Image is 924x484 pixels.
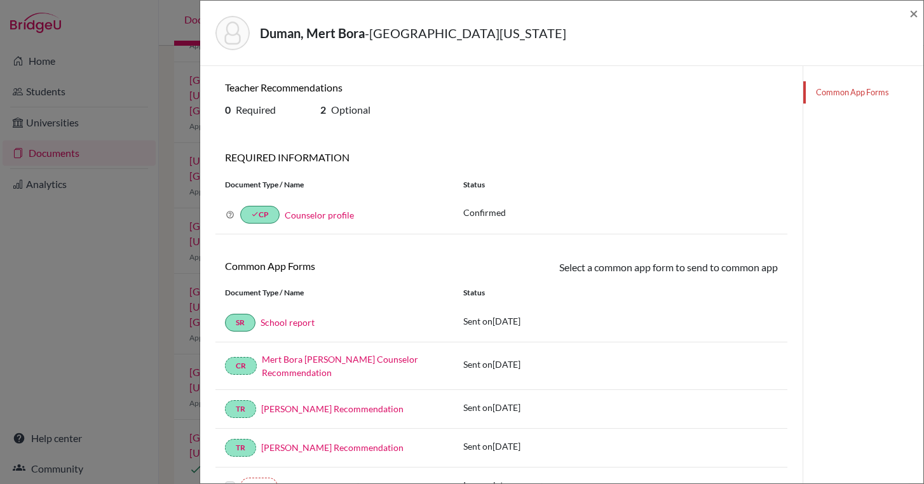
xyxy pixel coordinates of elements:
a: SR [225,314,255,332]
b: 2 [320,104,326,116]
div: Status [454,287,787,299]
span: [DATE] [493,359,520,370]
a: [PERSON_NAME] Recommendation [261,403,404,414]
h6: Common App Forms [225,260,492,272]
div: Status [454,179,787,191]
p: Confirmed [463,206,778,219]
strong: Duman, Mert Bora [260,25,365,41]
h6: REQUIRED INFORMATION [215,151,787,163]
div: Document Type / Name [215,179,454,191]
span: [DATE] [493,441,520,452]
b: 0 [225,104,231,116]
a: Common App Forms [803,81,923,104]
p: Sent on [463,440,520,453]
i: done [251,210,259,218]
span: × [909,4,918,22]
a: Counselor profile [285,210,354,220]
a: Mert Bora [PERSON_NAME] Counselor Recommendation [262,354,418,378]
div: Document Type / Name [215,287,454,299]
a: TR [225,439,256,457]
a: [PERSON_NAME] Recommendation [261,442,404,453]
a: doneCP [240,206,280,224]
h6: Teacher Recommendations [225,81,492,93]
a: School report [261,317,315,328]
a: CR [225,357,257,375]
span: Required [236,104,276,116]
button: Close [909,6,918,21]
span: [DATE] [493,402,520,413]
div: Select a common app form to send to common app [501,260,787,277]
span: - [GEOGRAPHIC_DATA][US_STATE] [365,25,566,41]
p: Sent on [463,358,520,371]
p: Sent on [463,401,520,414]
span: [DATE] [493,316,520,326]
a: TR [225,400,256,418]
p: Sent on [463,314,520,328]
span: Optional [331,104,370,116]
